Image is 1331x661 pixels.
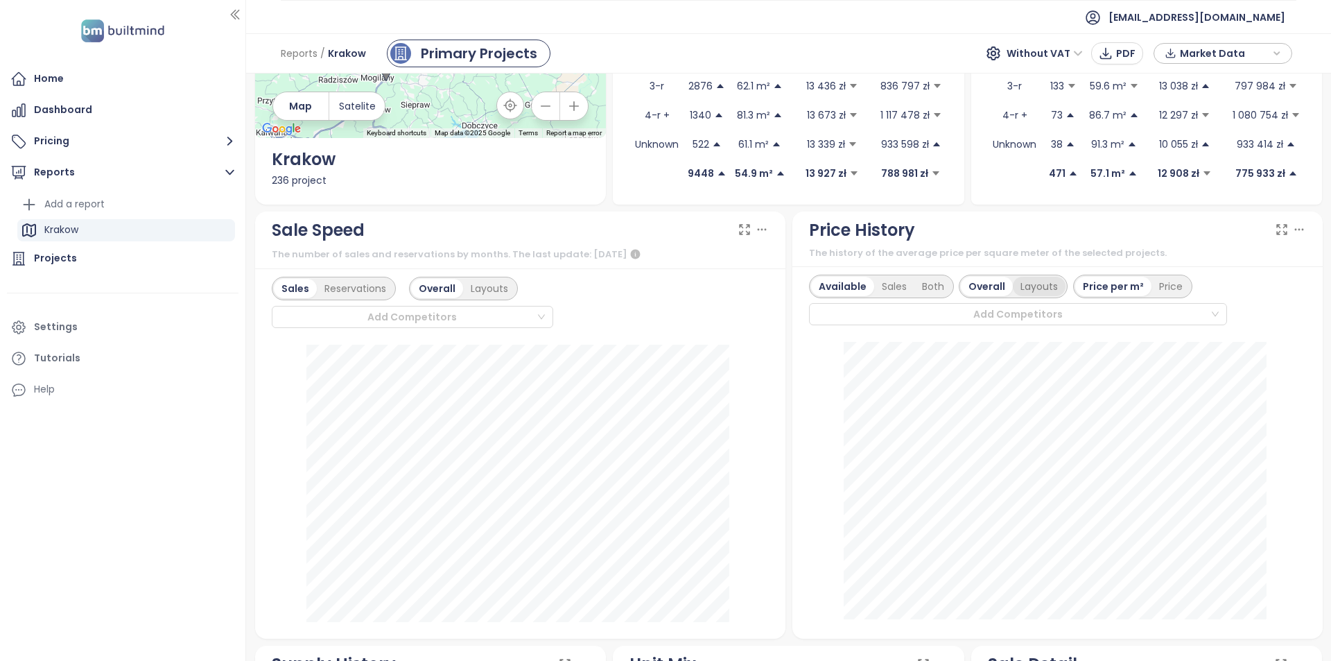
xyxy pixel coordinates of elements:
span: caret-up [1065,110,1075,120]
p: 1 117 478 zł [880,108,930,123]
p: 61.1 m² [738,137,769,152]
a: Open this area in Google Maps (opens a new window) [259,120,304,138]
p: 62.1 m² [737,78,770,94]
span: Market Data [1180,43,1269,64]
td: 4-r + [629,101,684,130]
span: Without VAT [1007,43,1083,64]
span: caret-down [1291,110,1300,120]
td: Unknown [988,130,1042,159]
p: 1 080 754 zł [1233,108,1288,123]
button: Pricing [7,128,238,155]
div: Add a report [17,194,235,216]
span: caret-down [849,81,858,91]
span: caret-up [932,139,941,149]
span: caret-up [1129,110,1139,120]
div: Krakow [17,219,235,241]
span: caret-down [931,169,941,178]
img: logo [77,17,168,45]
span: caret-down [1201,110,1210,120]
div: Projects [34,250,77,267]
span: caret-up [1201,139,1210,149]
div: Home [34,70,64,87]
span: Satelite [339,98,376,114]
a: Home [7,65,238,93]
p: 13 673 zł [807,108,846,123]
a: Settings [7,314,238,341]
button: Reports [7,159,238,187]
p: 13 927 zł [806,166,846,181]
p: 13 038 zł [1159,78,1198,94]
span: caret-down [849,169,859,178]
div: Layouts [463,279,516,298]
p: 12 908 zł [1158,166,1199,181]
td: 3-r [988,71,1042,101]
p: 13 436 zł [806,78,846,94]
p: 13 339 zł [807,137,845,152]
span: caret-down [932,81,942,91]
div: Krakow [272,146,590,173]
span: caret-up [1065,139,1075,149]
div: button [1161,43,1285,64]
p: 1340 [690,108,711,123]
p: 2876 [688,78,713,94]
span: caret-up [1127,139,1137,149]
img: Google [259,120,304,138]
div: Sales [274,279,317,298]
div: Sales [874,277,914,296]
p: 9448 [688,166,714,181]
a: Tutorials [7,345,238,372]
span: caret-up [1286,139,1296,149]
span: Reports [281,41,317,66]
span: / [320,41,325,66]
p: 836 797 zł [880,78,930,94]
div: Overall [411,279,463,298]
span: caret-up [773,110,783,120]
div: 236 project [272,173,590,188]
span: Map data ©2025 Google [435,129,510,137]
p: 797 984 zł [1235,78,1285,94]
p: 133 [1050,78,1064,94]
a: primary [387,40,550,67]
span: Krakow [328,41,366,66]
div: Price per m² [1075,277,1151,296]
button: Map [273,92,329,120]
button: PDF [1091,42,1143,65]
a: Dashboard [7,96,238,124]
span: caret-up [715,81,725,91]
div: Primary Projects [421,43,537,64]
p: 933 598 zł [881,137,929,152]
span: PDF [1116,46,1136,61]
div: Help [7,376,238,404]
div: Add a report [44,196,105,213]
div: The history of the average price per square meter of the selected projects. [809,246,1306,260]
span: caret-down [932,110,942,120]
span: caret-up [712,139,722,149]
div: Price History [809,217,915,243]
div: Available [811,277,874,296]
span: caret-down [1288,81,1298,91]
p: 59.6 m² [1090,78,1126,94]
p: 73 [1051,108,1063,123]
span: caret-down [1129,81,1139,91]
span: caret-down [848,139,858,149]
span: caret-up [1128,169,1138,178]
span: caret-up [714,110,724,120]
p: 91.3 m² [1091,137,1124,152]
p: 775 933 zł [1235,166,1285,181]
p: 57.1 m² [1090,166,1125,181]
span: caret-up [717,169,727,178]
span: caret-down [849,110,858,120]
p: 471 [1049,166,1065,181]
div: Tutorials [34,350,80,367]
div: Layouts [1013,277,1065,296]
span: caret-up [1068,169,1078,178]
p: 10 055 zł [1159,137,1198,152]
span: caret-up [773,81,783,91]
span: caret-up [1288,169,1298,178]
span: [EMAIL_ADDRESS][DOMAIN_NAME] [1108,1,1285,34]
p: 788 981 zł [881,166,928,181]
a: Projects [7,245,238,273]
p: 522 [693,137,709,152]
div: Overall [961,277,1013,296]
